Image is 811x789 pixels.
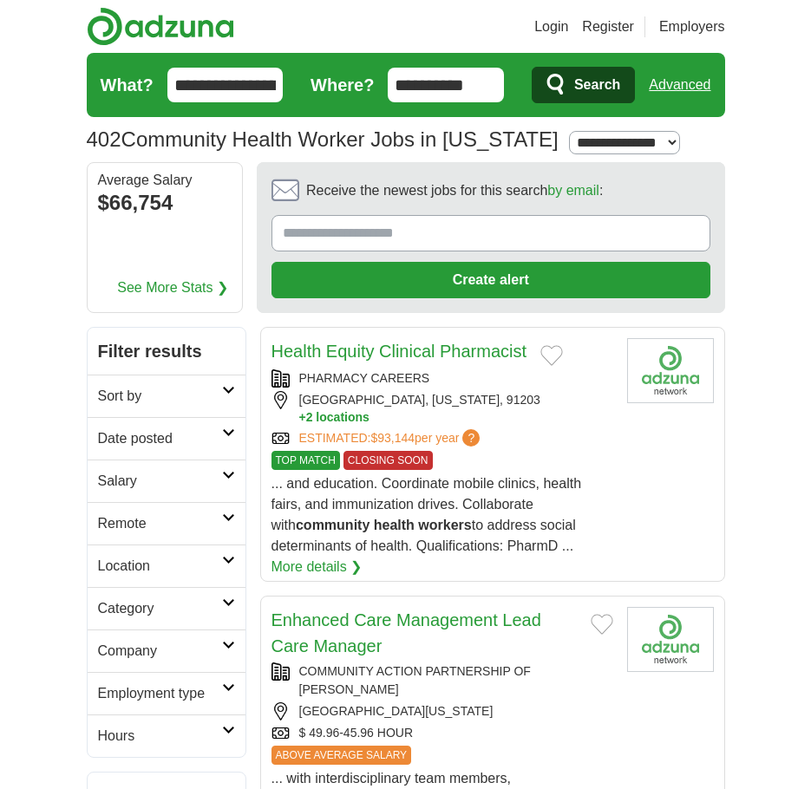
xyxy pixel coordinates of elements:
button: Search [532,67,635,103]
a: Remote [88,502,245,544]
label: What? [101,72,154,98]
span: ABOVE AVERAGE SALARY [271,746,412,765]
span: $93,144 [370,431,415,445]
a: Sort by [88,375,245,417]
a: Location [88,544,245,587]
h2: Remote [98,513,222,534]
a: by email [547,183,599,198]
a: Employers [659,16,725,37]
a: Login [534,16,568,37]
a: Advanced [649,68,710,102]
span: Receive the newest jobs for this search : [306,180,603,201]
a: Date posted [88,417,245,460]
img: Company logo [627,607,714,672]
h2: Sort by [98,386,222,407]
img: Company logo [627,338,714,403]
div: [GEOGRAPHIC_DATA], [US_STATE], 91203 [271,391,613,426]
h2: Hours [98,726,222,747]
a: Company [88,629,245,672]
div: $ 49.96-45.96 HOUR [271,724,613,742]
a: Register [582,16,634,37]
strong: workers [418,518,471,532]
span: + [299,409,306,426]
span: ... and education. Coordinate mobile clinics, health fairs, and immunization drives. Collaborate ... [271,476,582,553]
h2: Filter results [88,328,245,375]
a: Employment type [88,672,245,714]
div: Average Salary [98,173,232,187]
a: More details ❯ [271,557,363,577]
a: Salary [88,460,245,502]
div: COMMUNITY ACTION PARTNERSHIP OF [PERSON_NAME] [271,662,613,699]
button: Add to favorite jobs [591,614,613,635]
a: Enhanced Care Management Lead Care Manager [271,610,541,655]
strong: community [296,518,370,532]
h2: Employment type [98,683,222,704]
div: $66,754 [98,187,232,218]
span: Search [574,68,620,102]
button: +2 locations [299,409,613,426]
a: ESTIMATED:$93,144per year? [299,429,484,447]
h1: Community Health Worker Jobs in [US_STATE] [87,127,559,151]
h2: Date posted [98,428,222,449]
h2: Category [98,598,222,619]
h2: Location [98,556,222,577]
span: 402 [87,124,121,155]
h2: Salary [98,471,222,492]
a: Category [88,587,245,629]
button: Add to favorite jobs [540,345,563,366]
img: Adzuna logo [87,7,234,46]
span: TOP MATCH [271,451,340,470]
a: See More Stats ❯ [117,277,228,298]
label: Where? [311,72,374,98]
span: CLOSING SOON [343,451,433,470]
a: Health Equity Clinical Pharmacist [271,342,527,361]
strong: health [374,518,415,532]
h2: Company [98,641,222,662]
button: Create alert [271,262,710,298]
span: ? [462,429,480,447]
div: PHARMACY CAREERS [271,369,613,388]
div: [GEOGRAPHIC_DATA][US_STATE] [271,702,613,721]
a: Hours [88,714,245,757]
